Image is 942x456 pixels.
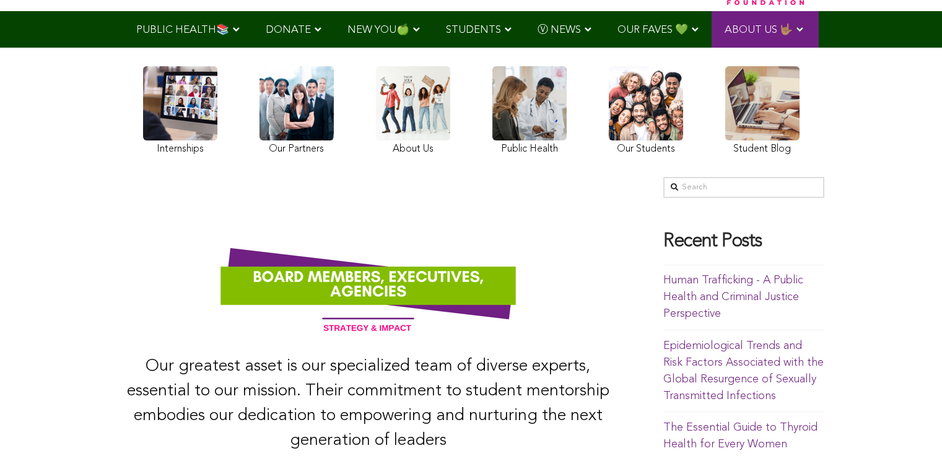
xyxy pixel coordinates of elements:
[617,25,688,35] span: OUR FAVES 💚
[127,358,609,449] span: Our greatest asset is our specialized team of diverse experts, essential to our mission. Their co...
[118,11,824,48] div: Navigation Menu
[118,222,618,346] img: Dream-Team-Team-Stand-Up-Loyal-Board-Members-Banner-Assuaged
[538,25,581,35] span: Ⓥ NEWS
[136,25,229,35] span: PUBLIC HEALTH📚
[663,340,824,402] a: Epidemiological Trends and Risk Factors Associated with the Global Resurgence of Sexually Transmi...
[347,25,409,35] span: NEW YOU🍏
[880,397,942,456] iframe: Chat Widget
[663,177,824,198] input: Search
[446,25,501,35] span: STUDENTS
[663,231,824,252] h4: Recent Posts
[663,422,818,450] a: The Essential Guide to Thyroid Health for Every Women
[725,25,793,35] span: ABOUT US 🤟🏽
[266,25,311,35] span: DONATE
[663,275,803,319] a: Human Trafficking - A Public Health and Criminal Justice Perspective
